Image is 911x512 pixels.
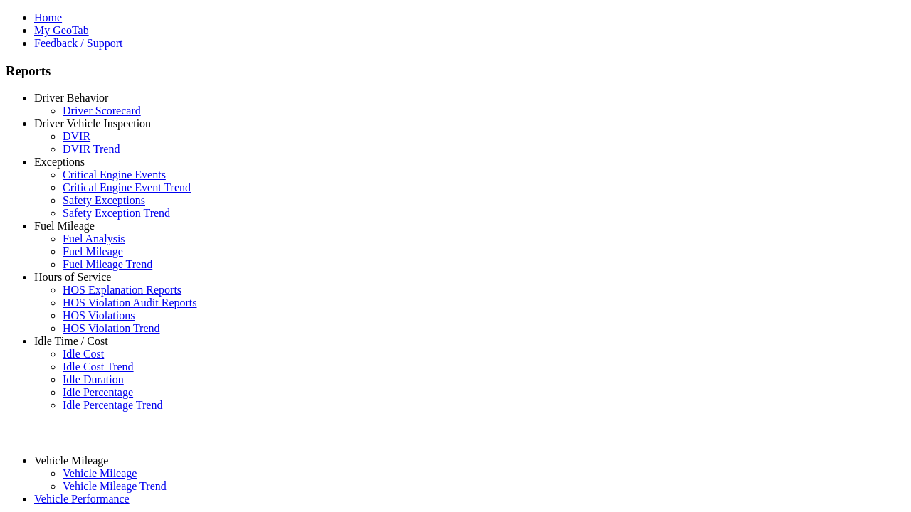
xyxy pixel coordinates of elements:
a: Driver Vehicle Inspection [34,117,151,129]
a: HOS Violations [63,309,135,321]
a: Driver Scorecard [63,105,141,117]
a: Safety Exceptions [63,194,145,206]
a: DVIR [63,130,90,142]
a: Idle Cost [63,348,104,360]
a: Idle Percentage Trend [63,399,162,411]
a: Driver Behavior [34,92,108,104]
a: Exceptions [34,156,85,168]
a: Idle Duration [63,373,124,385]
a: Home [34,11,62,23]
a: HOS Violation Trend [63,322,160,334]
a: Idle Time / Cost [34,335,108,347]
a: Critical Engine Event Trend [63,181,191,193]
a: Vehicle Mileage Trend [63,480,167,492]
a: Safety Exception Trend [63,207,170,219]
a: Fuel Analysis [63,233,125,245]
a: Vehicle Performance [34,493,130,505]
a: Vehicle Mileage [63,467,137,479]
a: Fuel Mileage [34,220,95,232]
a: Idle Cost Trend [63,361,134,373]
a: Critical Engine Events [63,169,166,181]
a: Fuel Mileage Trend [63,258,152,270]
a: Vehicle Mileage [34,454,108,466]
a: Idle Percentage [63,386,133,398]
a: My GeoTab [34,24,89,36]
a: Fuel Mileage [63,245,123,257]
a: HOS Violation Audit Reports [63,297,197,309]
a: Feedback / Support [34,37,122,49]
a: DVIR Trend [63,143,120,155]
a: HOS Explanation Reports [63,284,181,296]
h3: Reports [6,63,905,79]
a: Hours of Service [34,271,111,283]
